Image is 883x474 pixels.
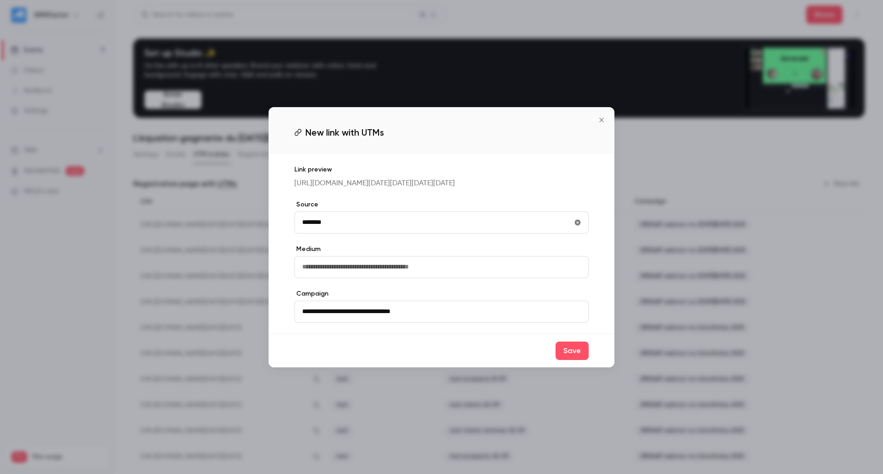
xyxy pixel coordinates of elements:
keeper-lock: Open Keeper Popup [561,262,572,273]
button: utmSource [570,215,585,230]
button: Save [556,342,589,360]
button: Close [592,111,611,129]
label: Source [294,200,589,209]
span: New link with UTMs [305,126,384,139]
p: Link preview [294,165,589,174]
p: [URL][DOMAIN_NAME][DATE][DATE][DATE][DATE] [294,178,589,189]
label: Campaign [294,289,589,298]
label: Medium [294,245,589,254]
